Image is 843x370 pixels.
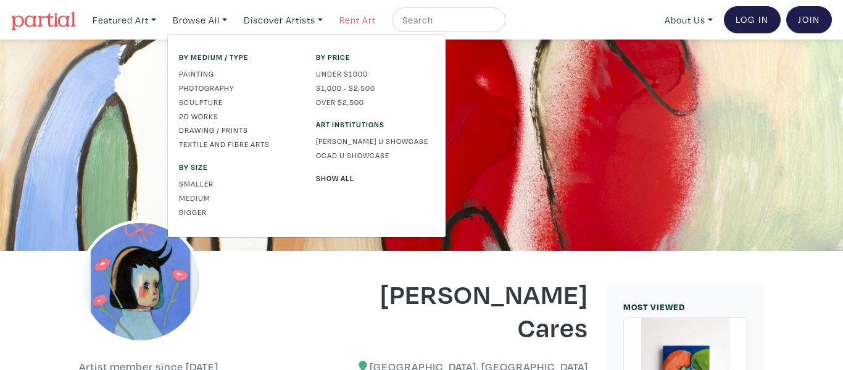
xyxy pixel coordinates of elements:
a: Browse All [167,7,233,33]
a: Show All [316,172,434,183]
a: [PERSON_NAME] U Showcase [316,135,434,146]
input: Search [401,12,494,28]
a: Textile and Fibre Arts [179,138,297,149]
a: Drawing / Prints [179,124,297,135]
a: Photography [179,82,297,93]
a: Rent Art [334,7,381,33]
a: Under $1000 [316,68,434,79]
a: Medium [179,192,297,203]
a: Log In [724,6,781,33]
img: phpThumb.php [79,220,202,343]
span: By medium / type [179,51,297,62]
small: MOST VIEWED [623,301,685,313]
span: By price [316,51,434,62]
a: Over $2,500 [316,96,434,107]
a: Join [786,6,832,33]
a: Discover Artists [238,7,328,33]
a: About Us [659,7,718,33]
span: Art Institutions [316,119,434,130]
span: By size [179,161,297,172]
a: Sculpture [179,96,297,107]
a: Featured Art [87,7,162,33]
a: OCAD U Showcase [316,149,434,161]
div: Featured Art [167,34,446,238]
a: Bigger [179,206,297,217]
h1: [PERSON_NAME] Cares [343,277,589,343]
a: Painting [179,68,297,79]
a: 2D works [179,111,297,122]
a: Smaller [179,178,297,189]
a: $1,000 - $2,500 [316,82,434,93]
